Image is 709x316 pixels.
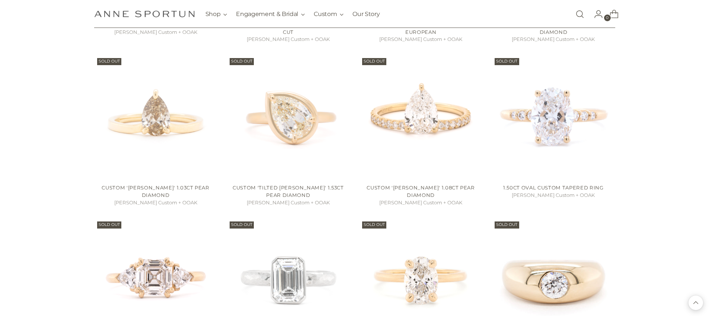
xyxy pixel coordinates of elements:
[359,55,482,178] a: Custom 'Clara' 1.08ct Pear Diamond
[359,199,482,207] h5: [PERSON_NAME] Custom + OOAK
[205,6,227,22] button: Shop
[227,22,349,35] a: Custom '[PERSON_NAME]' 1.94ct Old Mine Cut
[94,29,217,36] h5: [PERSON_NAME] Custom + OOAK
[604,7,619,22] a: Open cart modal
[102,185,209,198] a: Custom '[PERSON_NAME]' 1.03ct Pear Diamond
[588,7,603,22] a: Go to the account page
[236,6,305,22] button: Engagement & Bridal
[94,10,195,17] a: Anne Sportun Fine Jewellery
[369,22,473,35] a: Custom '[PERSON_NAME]' 2.15ct Old European
[367,185,475,198] a: Custom '[PERSON_NAME]' 1.08ct Pear Diamond
[492,55,615,178] a: 1.50ct Oval Custom Tapered Ring
[314,6,344,22] button: Custom
[94,199,217,207] h5: [PERSON_NAME] Custom + OOAK
[492,192,615,199] h5: [PERSON_NAME] Custom + OOAK
[604,15,611,21] span: 0
[94,55,217,178] a: Custom 'Clara' 1.03ct Pear Diamond
[492,36,615,43] h5: [PERSON_NAME] Custom + OOAK
[233,185,344,198] a: Custom 'Tilted [PERSON_NAME]' 1.53ct Pear Diamond
[227,199,350,207] h5: [PERSON_NAME] Custom + OOAK
[352,6,380,22] a: Our Story
[494,22,613,35] a: Custom '[PERSON_NAME]' 2.70ct Asscher Diamond
[689,296,703,310] button: Back to top
[572,7,587,22] a: Open search modal
[359,36,482,43] h5: [PERSON_NAME] Custom + OOAK
[227,55,350,178] a: Custom 'Tilted Haley' 1.53ct Pear Diamond
[503,185,603,191] a: 1.50ct Oval Custom Tapered Ring
[227,36,350,43] h5: [PERSON_NAME] Custom + OOAK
